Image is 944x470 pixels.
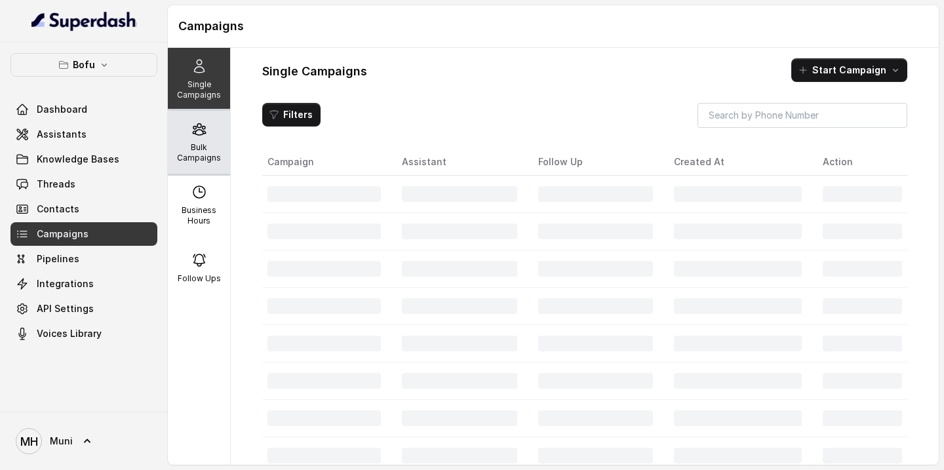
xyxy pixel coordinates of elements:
a: API Settings [10,297,157,321]
p: Bulk Campaigns [173,142,225,163]
a: Muni [10,423,157,460]
a: Contacts [10,197,157,221]
a: Dashboard [10,98,157,121]
h1: Single Campaigns [262,61,367,82]
a: Voices Library [10,322,157,345]
span: Campaigns [37,227,88,241]
span: Integrations [37,277,94,290]
p: Single Campaigns [173,79,225,100]
th: Follow Up [528,149,664,176]
th: Action [812,149,907,176]
p: Bofu [73,57,95,73]
span: Muni [50,435,73,448]
a: Campaigns [10,222,157,246]
span: API Settings [37,302,94,315]
button: Bofu [10,53,157,77]
span: Dashboard [37,103,87,116]
a: Assistants [10,123,157,146]
a: Pipelines [10,247,157,271]
th: Created At [663,149,812,176]
span: Pipelines [37,252,79,265]
th: Assistant [391,149,528,176]
a: Integrations [10,272,157,296]
span: Voices Library [37,327,102,340]
img: light.svg [31,10,137,31]
th: Campaign [262,149,391,176]
span: Assistants [37,128,87,141]
p: Business Hours [173,205,225,226]
text: MH [20,435,38,448]
button: Filters [262,103,321,127]
button: Start Campaign [791,58,907,82]
span: Knowledge Bases [37,153,119,166]
span: Threads [37,178,75,191]
a: Knowledge Bases [10,147,157,171]
h1: Campaigns [178,16,928,37]
span: Contacts [37,203,79,216]
p: Follow Ups [178,273,221,284]
input: Search by Phone Number [698,103,907,128]
a: Threads [10,172,157,196]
